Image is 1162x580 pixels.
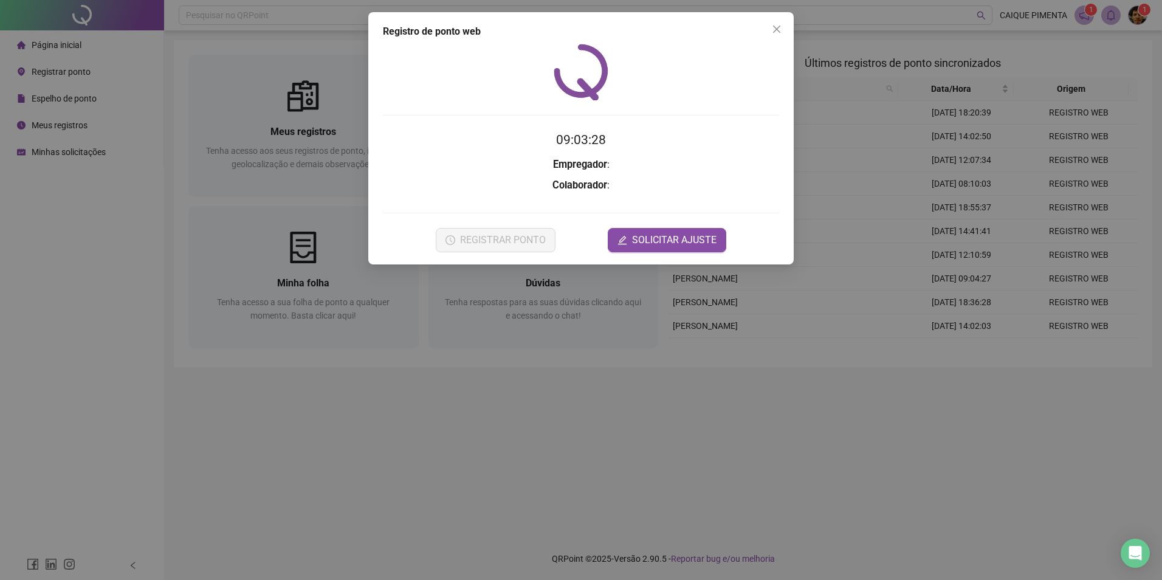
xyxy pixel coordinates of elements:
[554,44,608,100] img: QRPoint
[1121,539,1150,568] div: Open Intercom Messenger
[632,233,717,247] span: SOLICITAR AJUSTE
[383,157,779,173] h3: :
[552,179,607,191] strong: Colaborador
[556,133,606,147] time: 09:03:28
[608,228,726,252] button: editSOLICITAR AJUSTE
[767,19,786,39] button: Close
[553,159,607,170] strong: Empregador
[617,235,627,245] span: edit
[436,228,555,252] button: REGISTRAR PONTO
[772,24,782,34] span: close
[383,178,779,193] h3: :
[383,24,779,39] div: Registro de ponto web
